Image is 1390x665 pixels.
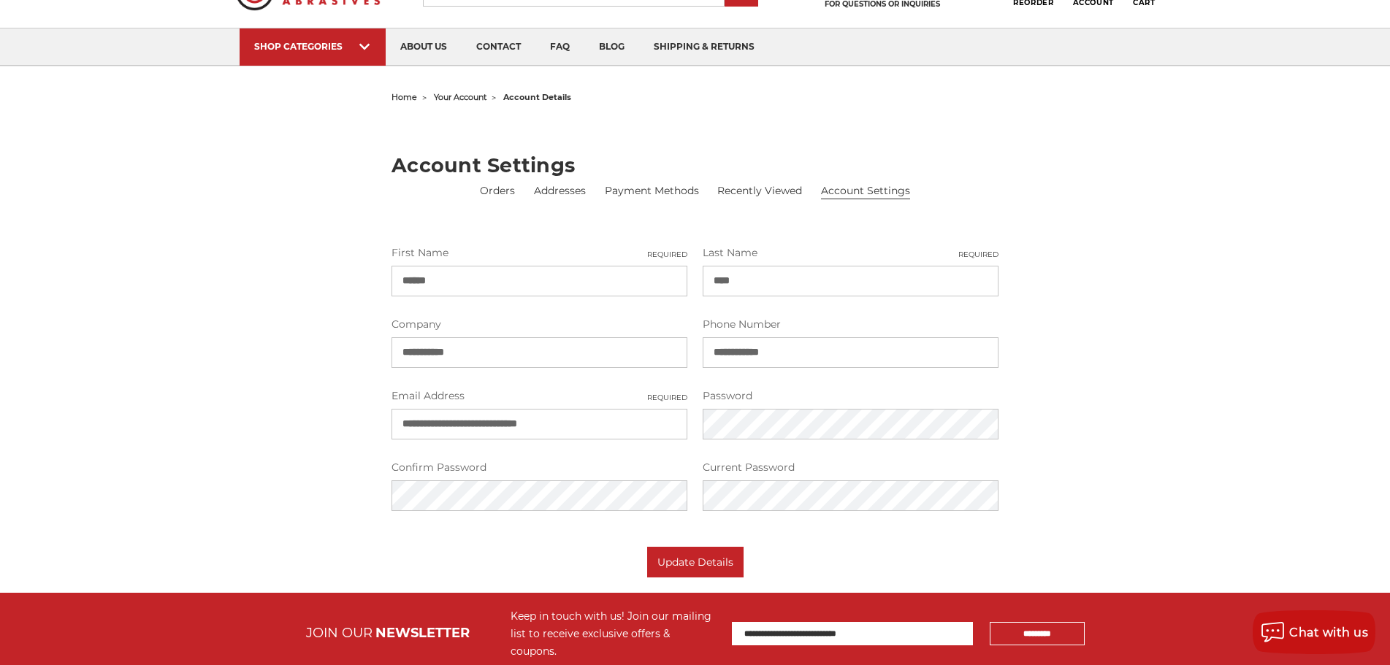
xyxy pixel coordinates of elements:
label: Confirm Password [392,460,687,475]
label: Password [703,388,998,404]
a: about us [386,28,462,66]
label: Company [392,317,687,332]
small: Required [647,392,687,403]
li: Account Settings [821,183,910,199]
div: SHOP CATEGORIES [254,41,371,52]
a: Payment Methods [605,183,699,199]
span: Chat with us [1289,626,1368,639]
a: home [392,92,417,102]
a: your account [434,92,486,102]
h2: Account Settings [392,155,998,175]
label: Current Password [703,460,998,475]
label: Email Address [392,388,687,404]
label: First Name [392,245,687,261]
a: blog [584,28,639,66]
label: Last Name [703,245,998,261]
button: Chat with us [1253,610,1375,654]
a: faq [535,28,584,66]
a: Recently Viewed [717,183,802,199]
small: Required [647,249,687,260]
small: Required [958,249,998,260]
span: account details [503,92,571,102]
a: contact [462,28,535,66]
button: Update Details [647,547,744,577]
span: JOIN OUR [306,625,373,641]
span: NEWSLETTER [375,625,470,641]
label: Phone Number [703,317,998,332]
a: Addresses [534,183,586,199]
a: Orders [480,183,515,199]
a: shipping & returns [639,28,769,66]
div: Keep in touch with us! Join our mailing list to receive exclusive offers & coupons. [511,607,717,660]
